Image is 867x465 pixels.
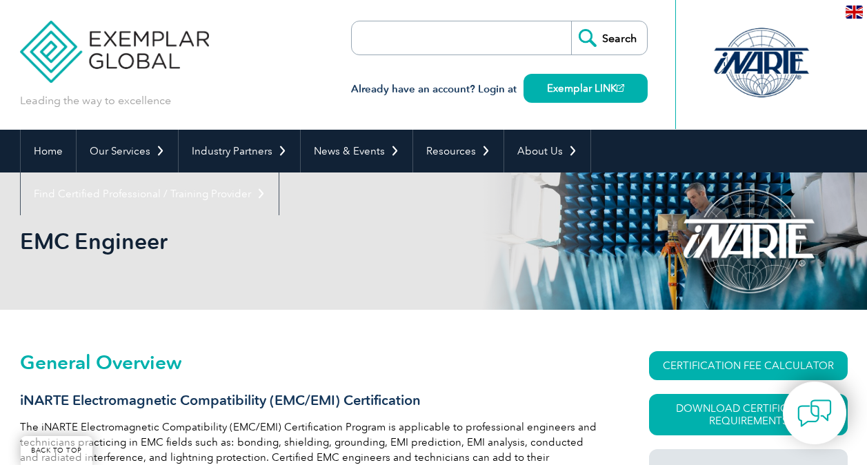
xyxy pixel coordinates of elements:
a: BACK TO TOP [21,436,92,465]
a: Resources [413,130,504,172]
h2: General Overview [20,351,599,373]
a: Home [21,130,76,172]
a: News & Events [301,130,412,172]
img: open_square.png [617,84,624,92]
img: contact-chat.png [797,396,832,431]
p: Leading the way to excellence [20,93,171,108]
a: About Us [504,130,590,172]
a: CERTIFICATION FEE CALCULATOR [649,351,848,380]
h3: iNARTE Electromagnetic Compatibility (EMC/EMI) Certification [20,392,599,409]
a: Our Services [77,130,178,172]
h1: EMC Engineer [20,228,550,255]
input: Search [571,21,647,55]
a: Industry Partners [179,130,300,172]
a: Download Certification Requirements [649,394,848,435]
a: Exemplar LINK [524,74,648,103]
h3: Already have an account? Login at [351,81,648,98]
img: en [846,6,863,19]
a: Find Certified Professional / Training Provider [21,172,279,215]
